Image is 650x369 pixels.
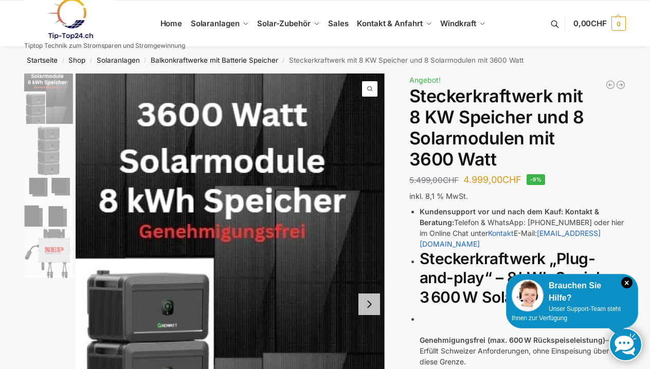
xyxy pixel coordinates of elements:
[409,86,626,170] h1: Steckerkraftwerk mit 8 KW Speicher und 8 Solarmodulen mit 3600 Watt
[97,56,140,64] a: Solaranlagen
[420,335,626,367] p: – Erfüllt Schweizer Anforderungen, ohne Einspeisung über diese Grenze.
[151,56,278,64] a: Balkonkraftwerke mit Batterie Speicher
[420,207,563,216] strong: Kundensupport vor und nach dem Kauf:
[186,1,252,47] a: Solaranlagen
[527,174,545,185] span: -9%
[27,56,58,64] a: Startseite
[24,178,73,227] img: 6 Module bificiaL
[58,57,68,65] span: /
[502,174,521,185] span: CHF
[443,175,459,185] span: CHF
[420,336,605,344] strong: Genehmigungsfrei (max. 600 W Rückspeiseleistung)
[85,57,96,65] span: /
[409,175,459,185] bdi: 5.499,00
[420,229,601,248] a: [EMAIL_ADDRESS][DOMAIN_NAME]
[140,57,151,65] span: /
[573,8,626,39] a: 0,00CHF 0
[488,229,514,237] a: Kontakt
[420,206,626,249] li: Telefon & WhatsApp: [PHONE_NUMBER] oder hier im Online Chat unter E-Mail:
[328,19,349,28] span: Sales
[573,19,607,28] span: 0,00
[611,16,626,31] span: 0
[324,1,353,47] a: Sales
[512,280,544,311] img: Customer service
[357,19,422,28] span: Kontakt & Anfahrt
[358,293,380,315] button: Next slide
[278,57,289,65] span: /
[420,249,626,307] h2: Steckerkraftwerk „Plug-and-play“ – 8 kWh Speicher, 3 600 W Solarmodule.
[463,174,521,185] bdi: 4.999,00
[605,80,616,90] a: Flexible Solarpanels (2×120 W) & SolarLaderegler
[420,207,599,227] strong: Kontakt & Beratung:
[621,277,633,288] i: Schließen
[24,73,73,124] img: 8kw-3600-watt-Collage.jpg
[191,19,240,28] span: Solaranlagen
[353,1,436,47] a: Kontakt & Anfahrt
[24,229,73,278] img: NEP_800
[68,56,85,64] a: Shop
[616,80,626,90] a: 900/600 mit 2,2 kWh Marstek Speicher
[512,305,621,322] span: Unser Support-Team steht Ihnen zur Verfügung
[409,192,468,200] span: inkl. 8,1 % MwSt.
[436,1,490,47] a: Windkraft
[409,76,441,84] span: Angebot!
[512,280,633,304] div: Brauchen Sie Hilfe?
[257,19,311,28] span: Solar-Zubehör
[24,43,185,49] p: Tiptop Technik zum Stromsparen und Stromgewinnung
[591,19,607,28] span: CHF
[253,1,324,47] a: Solar-Zubehör
[440,19,476,28] span: Windkraft
[24,126,73,175] img: Balkonkraftwerk mit 3600 Watt
[6,47,644,73] nav: Breadcrumb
